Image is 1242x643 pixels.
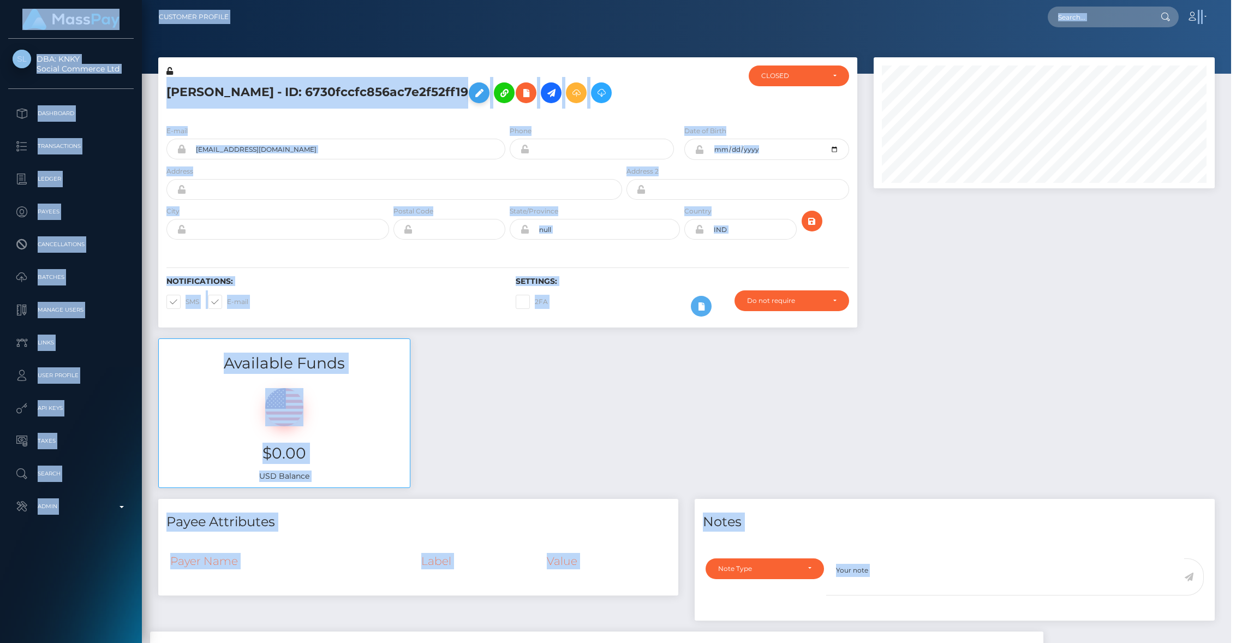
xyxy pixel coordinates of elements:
[13,204,129,220] p: Payees
[22,9,120,30] img: MassPay Logo
[13,498,129,515] p: Admin
[13,367,129,384] p: User Profile
[8,54,134,74] span: DBA: KNKY Social Commerce Ltd
[13,236,129,253] p: Cancellations
[13,105,129,122] p: Dashboard
[13,171,129,187] p: Ledger
[13,50,31,68] img: Social Commerce Ltd
[13,400,129,416] p: API Keys
[13,466,129,482] p: Search
[13,302,129,318] p: Manage Users
[13,269,129,285] p: Batches
[13,433,129,449] p: Taxes
[13,335,129,351] p: Links
[13,138,129,154] p: Transactions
